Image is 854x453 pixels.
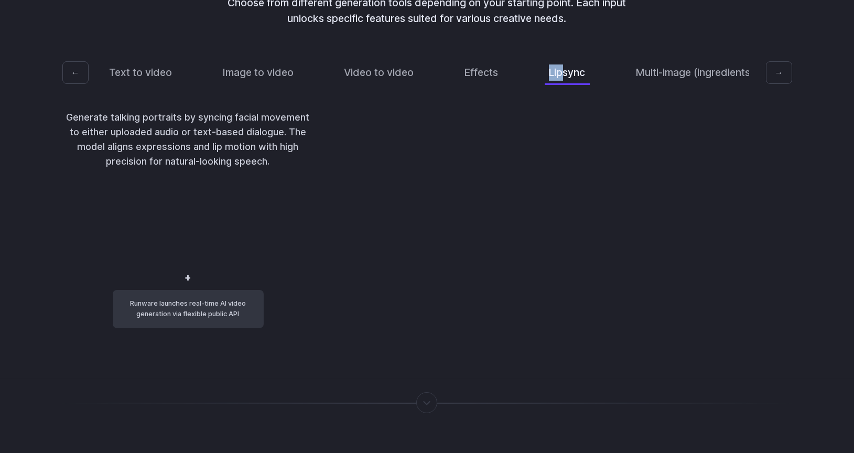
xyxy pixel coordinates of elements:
button: Text to video [105,60,177,85]
code: Runware launches real-time AI video generation via flexible public API [113,290,264,328]
button: Lipsync [545,60,590,85]
button: Image to video [219,60,298,85]
button: → [766,61,792,84]
button: ← [62,61,89,84]
button: Effects [460,60,503,85]
button: Multi-image (ingredients) [632,60,759,85]
p: Generate talking portraits by syncing facial movement to either uploaded audio or text-based dial... [62,110,314,169]
button: Video to video [340,60,418,85]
